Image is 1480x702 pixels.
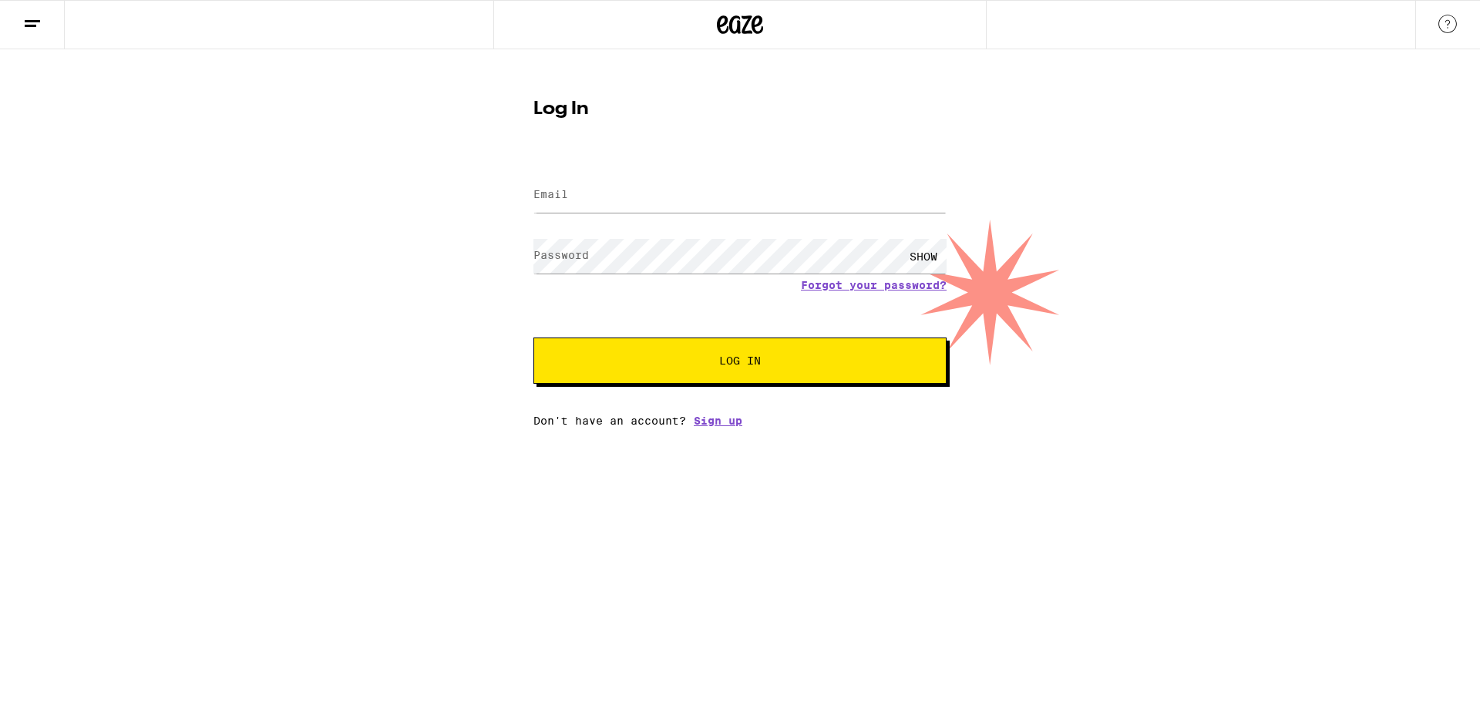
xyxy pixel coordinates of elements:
[533,188,568,200] label: Email
[533,415,947,427] div: Don't have an account?
[719,355,761,366] span: Log In
[801,279,947,291] a: Forgot your password?
[533,249,589,261] label: Password
[533,100,947,119] h1: Log In
[533,178,947,213] input: Email
[900,239,947,274] div: SHOW
[694,415,742,427] a: Sign up
[533,338,947,384] button: Log In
